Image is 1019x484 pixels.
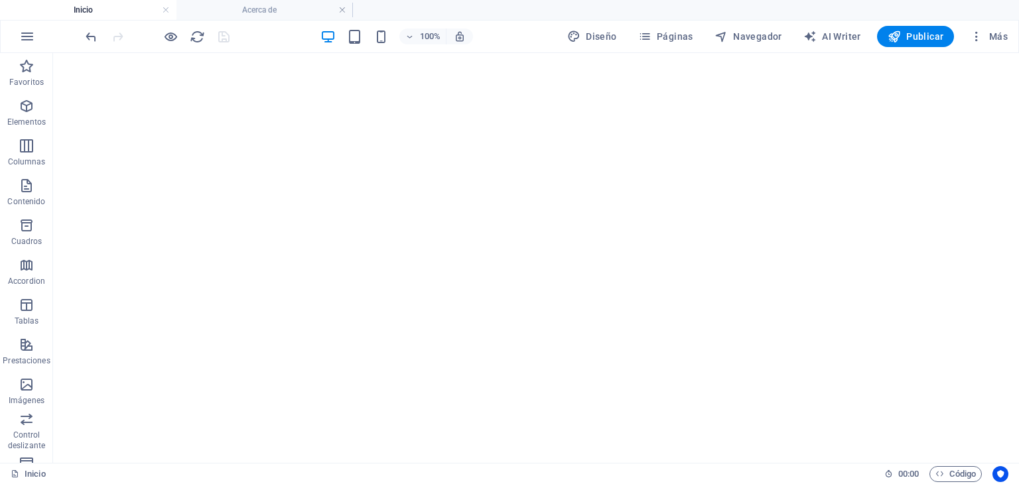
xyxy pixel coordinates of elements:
p: Imágenes [9,395,44,406]
span: Publicar [888,30,944,43]
h6: Tiempo de la sesión [884,466,919,482]
button: undo [83,29,99,44]
i: Al redimensionar, ajustar el nivel de zoom automáticamente para ajustarse al dispositivo elegido. [454,30,466,42]
button: 100% [399,29,446,44]
h4: Acerca de [176,3,353,17]
p: Cuadros [11,236,42,247]
button: Diseño [562,26,622,47]
p: Prestaciones [3,355,50,366]
span: 00 00 [898,466,919,482]
span: Páginas [638,30,693,43]
h6: 100% [419,29,441,44]
button: Publicar [877,26,955,47]
span: : [908,469,910,479]
p: Columnas [8,156,46,167]
p: Contenido [7,196,45,207]
span: Diseño [567,30,617,43]
span: Código [935,466,976,482]
p: Elementos [7,117,46,127]
button: reload [189,29,205,44]
i: Deshacer: Activar desbordamiento para este elemento. (Ctrl+Z) [84,29,99,44]
button: Código [929,466,982,482]
p: Favoritos [9,77,44,88]
p: Tablas [15,316,39,326]
button: Haz clic para salir del modo de previsualización y seguir editando [163,29,178,44]
button: Usercentrics [992,466,1008,482]
span: AI Writer [803,30,861,43]
p: Accordion [8,276,45,286]
button: Páginas [633,26,699,47]
button: Más [965,26,1013,47]
span: Más [970,30,1008,43]
button: Navegador [709,26,787,47]
button: AI Writer [798,26,866,47]
a: Haz clic para cancelar la selección y doble clic para abrir páginas [11,466,46,482]
span: Navegador [714,30,782,43]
